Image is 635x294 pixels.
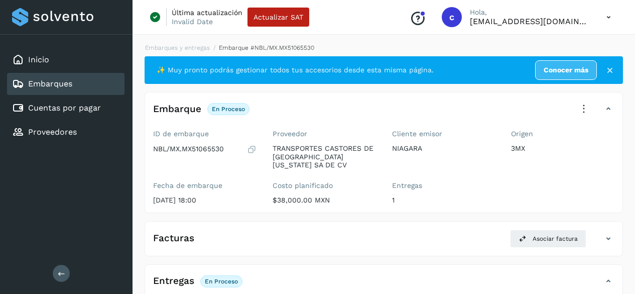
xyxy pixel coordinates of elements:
p: En proceso [205,278,238,285]
a: Conocer más [535,60,597,80]
p: 3MX [511,144,614,153]
a: Embarques [28,79,72,88]
p: Invalid Date [172,17,213,26]
a: Proveedores [28,127,77,137]
label: Cliente emisor [392,130,495,138]
button: Asociar factura [510,230,586,248]
label: Costo planificado [273,181,376,190]
span: Asociar factura [533,234,578,243]
div: Cuentas por pagar [7,97,124,119]
p: TRANSPORTES CASTORES DE [GEOGRAPHIC_DATA][US_STATE] SA DE CV [273,144,376,169]
h4: Entregas [153,275,194,287]
span: Actualizar SAT [253,14,303,21]
a: Cuentas por pagar [28,103,101,113]
p: [DATE] 18:00 [153,196,257,205]
label: ID de embarque [153,130,257,138]
p: 1 [392,196,495,205]
span: ✨ Muy pronto podrás gestionar todos tus accesorios desde esta misma página. [157,65,434,75]
p: carojas@niagarawater.com [470,17,590,26]
div: Embarques [7,73,124,95]
label: Origen [511,130,614,138]
span: Embarque #NBL/MX.MX51065530 [219,44,314,51]
h4: Embarque [153,104,201,115]
label: Entregas [392,181,495,190]
div: Proveedores [7,121,124,143]
label: Fecha de embarque [153,181,257,190]
a: Embarques y entregas [145,44,210,51]
p: Hola, [470,8,590,17]
button: Actualizar SAT [247,8,309,27]
div: Inicio [7,49,124,71]
p: Última actualización [172,8,242,17]
nav: breadcrumb [145,43,623,52]
a: Inicio [28,55,49,64]
label: Proveedor [273,130,376,138]
p: $38,000.00 MXN [273,196,376,205]
p: En proceso [212,106,245,113]
p: NIAGARA [392,144,495,153]
p: NBL/MX.MX51065530 [153,145,224,153]
div: FacturasAsociar factura [145,230,622,256]
h4: Facturas [153,233,194,244]
div: EmbarqueEn proceso [145,101,622,126]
